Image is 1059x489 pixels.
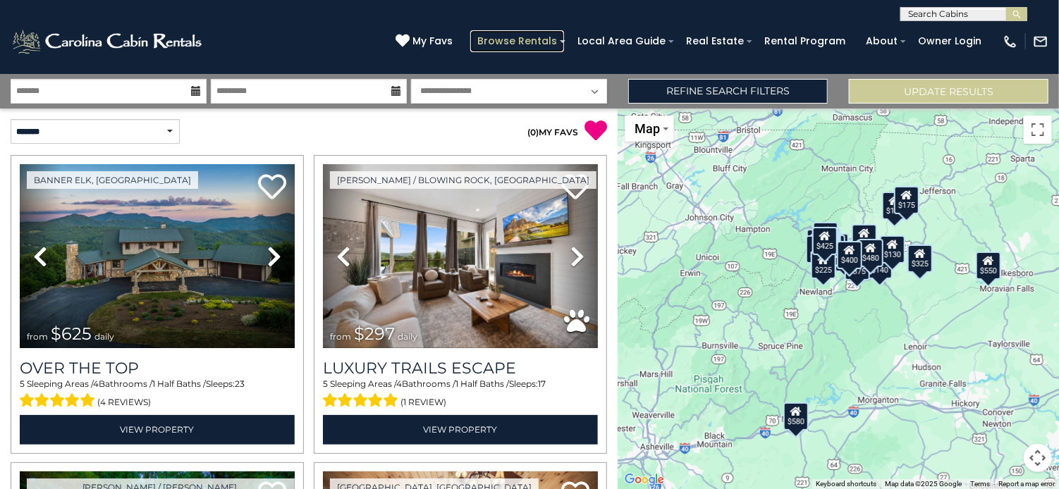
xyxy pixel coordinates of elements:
a: Owner Login [911,30,988,52]
span: daily [398,331,417,342]
a: Rental Program [757,30,852,52]
a: (0)MY FAVS [527,127,578,137]
div: $325 [907,244,933,273]
span: ( ) [527,127,539,137]
span: 0 [530,127,536,137]
div: $175 [894,186,919,214]
a: View Property [20,415,295,444]
button: Keyboard shortcuts [816,479,876,489]
div: $230 [806,235,831,264]
button: Map camera controls [1024,444,1052,472]
span: 1 Half Baths / [152,378,206,389]
div: $225 [812,251,837,279]
span: Map [635,121,660,136]
span: 17 [538,378,546,389]
span: from [27,331,48,342]
a: Add to favorites [258,173,286,203]
img: White-1-2.png [11,27,206,56]
div: $400 [837,241,862,269]
div: Sleeping Areas / Bathrooms / Sleeps: [323,378,598,411]
div: $130 [880,235,905,264]
a: Terms [970,480,990,488]
a: Report a map error [998,480,1055,488]
a: View Property [323,415,598,444]
img: Google [621,471,668,489]
a: Local Area Guide [570,30,673,52]
span: daily [94,331,114,342]
span: Map data ©2025 Google [885,480,962,488]
span: 4 [93,378,99,389]
img: thumbnail_168695581.jpeg [323,164,598,348]
a: Open this area in Google Maps (opens a new window) [621,471,668,489]
a: [PERSON_NAME] / Blowing Rock, [GEOGRAPHIC_DATA] [330,171,596,189]
div: Sleeping Areas / Bathrooms / Sleeps: [20,378,295,411]
div: $550 [976,252,1001,280]
span: 23 [235,378,245,389]
div: $425 [812,227,838,255]
span: 5 [20,378,25,389]
span: My Favs [412,34,453,49]
span: 5 [323,378,328,389]
img: phone-regular-white.png [1003,34,1018,49]
span: (4 reviews) [98,393,152,411]
div: $349 [852,224,877,252]
span: (1 review) [401,393,447,411]
button: Update Results [849,79,1048,104]
a: Real Estate [679,30,751,52]
button: Toggle fullscreen view [1024,116,1052,144]
div: $480 [858,239,883,267]
img: mail-regular-white.png [1033,34,1048,49]
span: $625 [51,323,92,344]
a: Browse Rentals [470,30,564,52]
span: 1 Half Baths / [455,378,509,389]
a: Luxury Trails Escape [323,359,598,378]
div: $580 [783,402,809,431]
div: $175 [882,192,907,220]
span: $297 [354,323,395,344]
a: Over The Top [20,359,295,378]
span: 4 [396,378,402,389]
a: About [859,30,905,52]
div: $125 [813,222,838,250]
div: $290 [807,229,832,257]
a: My Favs [396,34,456,49]
a: Refine Search Filters [628,79,828,104]
span: from [330,331,351,342]
a: Banner Elk, [GEOGRAPHIC_DATA] [27,171,198,189]
img: thumbnail_167153549.jpeg [20,164,295,348]
button: Change map style [625,116,674,142]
